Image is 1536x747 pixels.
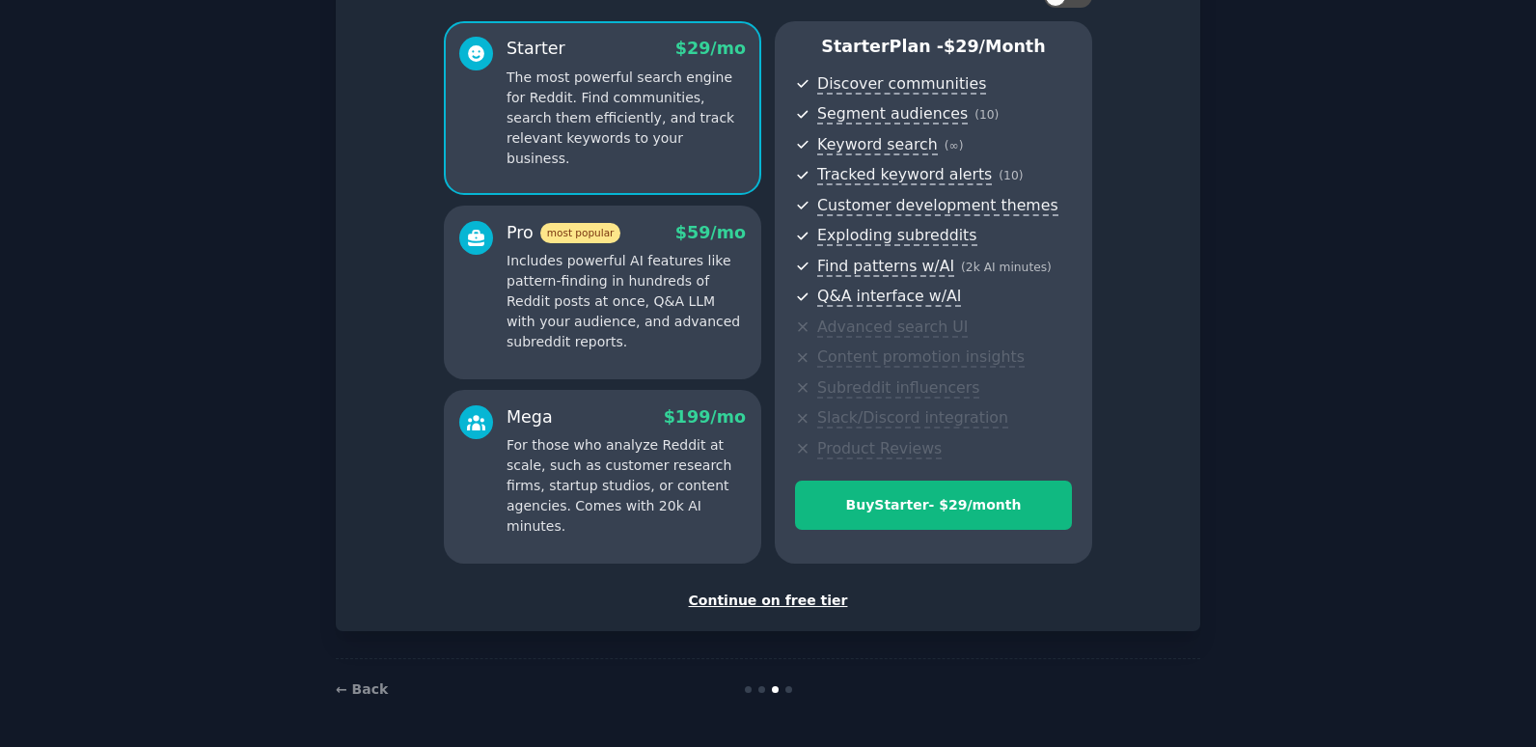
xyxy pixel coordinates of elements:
button: BuyStarter- $29/month [795,481,1072,530]
span: ( ∞ ) [945,139,964,152]
span: Advanced search UI [817,318,968,338]
span: Tracked keyword alerts [817,165,992,185]
span: Q&A interface w/AI [817,287,961,307]
span: ( 10 ) [999,169,1023,182]
div: Mega [507,405,553,429]
p: The most powerful search engine for Reddit. Find communities, search them efficiently, and track ... [507,68,746,169]
div: Pro [507,221,620,245]
span: ( 10 ) [974,108,999,122]
span: Slack/Discord integration [817,408,1008,429]
p: Starter Plan - [795,35,1072,59]
span: Keyword search [817,135,938,155]
p: Includes powerful AI features like pattern-finding in hundreds of Reddit posts at once, Q&A LLM w... [507,251,746,352]
span: Exploding subreddits [817,226,976,246]
p: For those who analyze Reddit at scale, such as customer research firms, startup studios, or conte... [507,435,746,537]
div: Starter [507,37,565,61]
span: Find patterns w/AI [817,257,954,277]
span: $ 59 /mo [675,223,746,242]
span: Discover communities [817,74,986,95]
span: $ 29 /mo [675,39,746,58]
div: Buy Starter - $ 29 /month [796,495,1071,515]
span: most popular [540,223,621,243]
span: Segment audiences [817,104,968,124]
div: Continue on free tier [356,591,1180,611]
span: $ 29 /month [944,37,1046,56]
span: Customer development themes [817,196,1058,216]
a: ← Back [336,681,388,697]
span: $ 199 /mo [664,407,746,427]
span: Content promotion insights [817,347,1025,368]
span: Product Reviews [817,439,942,459]
span: Subreddit influencers [817,378,979,399]
span: ( 2k AI minutes ) [961,261,1052,274]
